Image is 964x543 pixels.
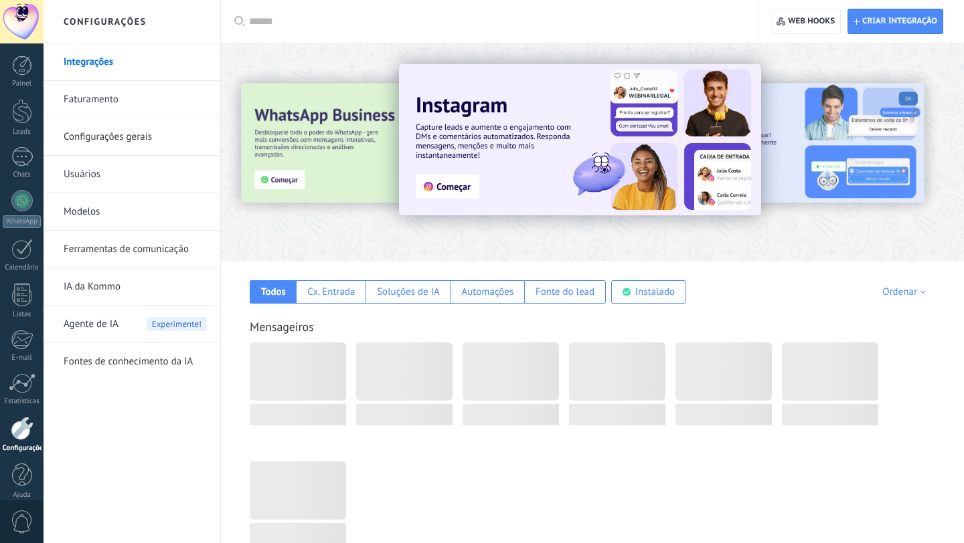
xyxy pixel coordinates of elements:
div: Instalado [635,286,675,298]
li: Usuários [44,156,220,193]
div: Listas [3,310,42,319]
li: Faturamento [44,81,220,118]
li: Configurações gerais [44,118,220,156]
li: Ferramentas de comunicação [44,231,220,268]
div: Fonte do lead [536,286,594,298]
div: Automações [461,286,513,298]
div: Cx. Entrada [307,286,355,298]
span: Web hooks [788,16,835,27]
li: Agente de IA [44,306,220,343]
span: Experimente! [147,317,207,331]
img: Slide 3 [242,84,527,203]
div: Estatísticas [3,397,42,406]
div: Ordenar [882,286,930,298]
div: Todos [261,286,286,298]
a: Configurações gerais [64,118,207,156]
a: Mensageiros [250,319,314,334]
li: Modelos [44,193,220,231]
div: Painel [3,80,42,88]
a: Modelos [64,193,207,231]
li: Fontes de conhecimento da IA [44,343,220,380]
div: Configurações [3,444,42,453]
a: Faturamento [64,81,207,118]
a: Fontes de conhecimento da IA [64,343,207,381]
img: Slide 1 [399,64,761,215]
a: Usuários [64,156,207,193]
li: IA da Kommo [44,268,220,306]
div: Leads [3,128,42,136]
li: Integrações [44,43,220,81]
img: Slide 2 [639,84,924,203]
a: Integrações [64,43,207,81]
a: Ferramentas de comunicação [64,231,207,268]
div: WhatsApp [3,215,41,228]
div: Ajuda [3,491,42,500]
button: Web hooks [771,9,841,34]
div: Calendário [3,263,42,272]
div: E-mail [3,354,42,362]
a: IA da Kommo [64,268,207,306]
div: Chats [3,171,42,179]
span: Agente de IA [64,306,118,343]
span: Criar integração [862,16,937,27]
div: Soluções de IA [377,286,440,298]
button: Criar integração [848,9,943,34]
a: Agente de IA Experimente! [64,306,207,343]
